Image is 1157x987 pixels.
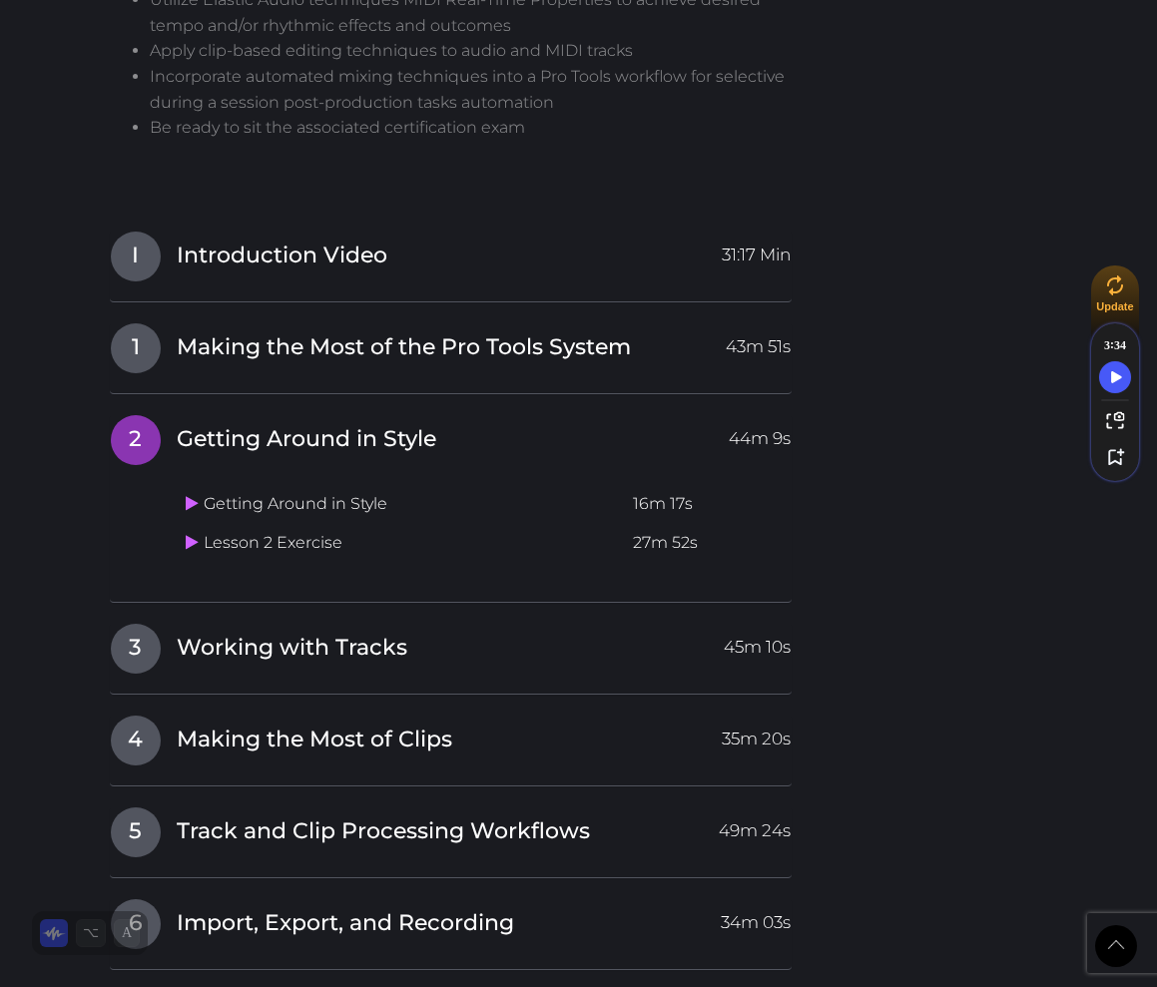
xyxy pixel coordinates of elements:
[726,323,791,359] span: 43m 51s
[177,241,387,271] span: Introduction Video
[110,715,793,756] a: 4Making the Most of Clips35m 20s
[721,899,791,935] span: 34m 03s
[111,716,161,765] span: 4
[1095,925,1137,967] a: Back to Top
[150,38,807,64] li: Apply clip-based editing techniques to audio and MIDI tracks
[177,424,436,455] span: Getting Around in Style
[177,332,631,363] span: Making the Most of the Pro Tools System
[111,624,161,674] span: 3
[625,524,792,563] td: 27m 52s
[177,633,407,664] span: Working with Tracks
[111,899,161,949] span: 6
[110,806,793,848] a: 5Track and Clip Processing Workflows49m 24s
[110,322,793,364] a: 1Making the Most of the Pro Tools System43m 51s
[150,115,807,141] li: Be ready to sit the associated certification exam
[110,231,793,272] a: IIntroduction Video31:17 Min
[729,415,791,451] span: 44m 9s
[178,524,626,563] td: Lesson 2 Exercise
[111,323,161,373] span: 1
[111,807,161,857] span: 5
[111,415,161,465] span: 2
[177,816,590,847] span: Track and Clip Processing Workflows
[110,898,793,940] a: 6Import, Export, and Recording34m 03s
[719,807,791,843] span: 49m 24s
[724,624,791,660] span: 45m 10s
[625,485,792,524] td: 16m 17s
[722,232,791,267] span: 31:17 Min
[111,232,161,281] span: I
[110,414,793,456] a: 2Getting Around in Style44m 9s
[110,623,793,665] a: 3Working with Tracks45m 10s
[722,716,791,751] span: 35m 20s
[177,725,452,755] span: Making the Most of Clips
[177,908,514,939] span: Import, Export, and Recording
[150,64,807,115] li: Incorporate automated mixing techniques into a Pro Tools workflow for selective during a session ...
[178,485,626,524] td: Getting Around in Style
